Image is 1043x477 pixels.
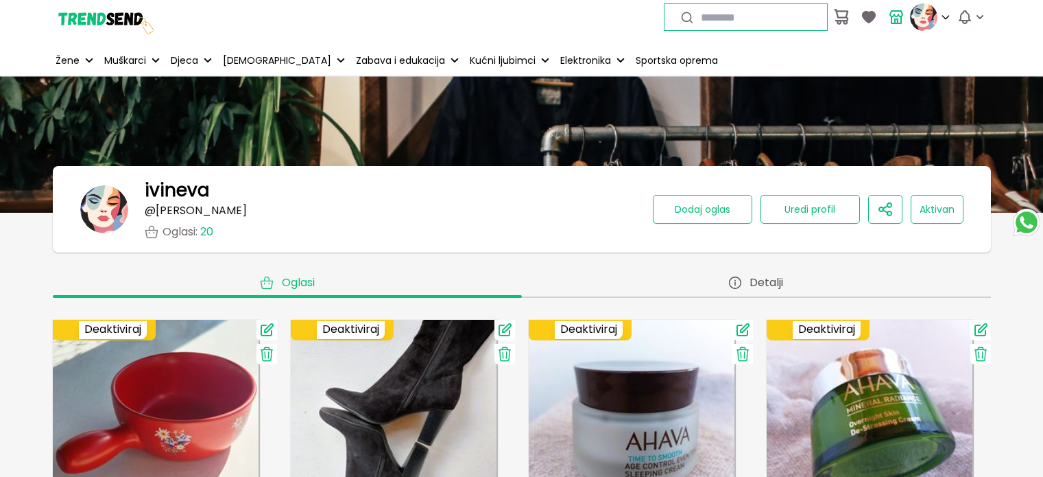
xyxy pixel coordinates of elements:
[145,205,247,217] p: @ [PERSON_NAME]
[558,45,627,75] button: Elektronika
[356,54,445,68] p: Zabava i edukacija
[168,45,215,75] button: Djeca
[145,180,209,200] h1: ivineva
[104,54,146,68] p: Muškarci
[675,202,730,216] span: Dodaj oglas
[760,195,860,224] button: Uredi profil
[220,45,348,75] button: [DEMOGRAPHIC_DATA]
[470,54,536,68] p: Kućni ljubimci
[560,54,611,68] p: Elektronika
[53,45,96,75] button: Žene
[171,54,198,68] p: Djeca
[80,185,128,233] img: banner
[467,45,552,75] button: Kućni ljubimci
[653,195,752,224] button: Dodaj oglas
[56,54,80,68] p: Žene
[750,276,783,290] span: Detalji
[223,54,331,68] p: [DEMOGRAPHIC_DATA]
[910,3,937,31] img: profile picture
[282,276,315,290] span: Oglasi
[163,226,213,238] p: Oglasi :
[633,45,721,75] a: Sportska oprema
[353,45,461,75] button: Zabava i edukacija
[200,224,213,240] span: 20
[101,45,163,75] button: Muškarci
[911,195,963,224] button: Aktivan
